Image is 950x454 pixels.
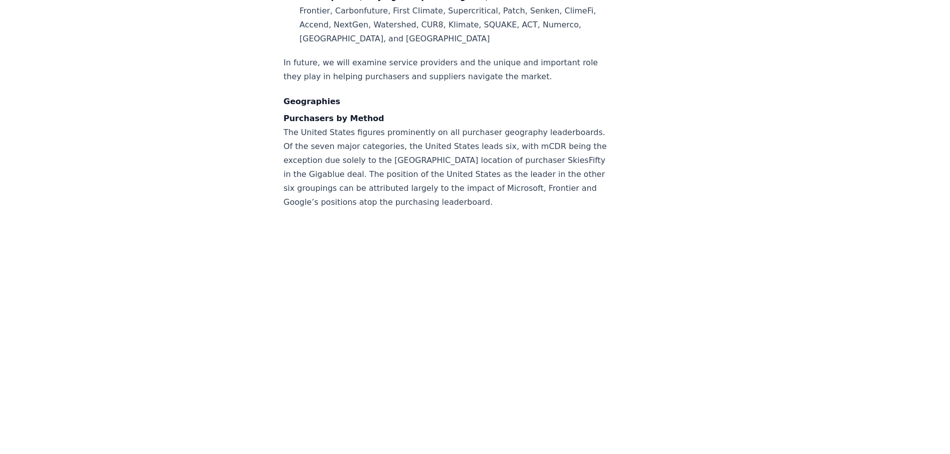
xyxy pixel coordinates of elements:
[284,219,614,450] iframe: Table
[284,96,614,108] h4: Geographies
[284,56,614,84] p: In future, we will examine service providers and the unique and important role they play in helpi...
[284,114,384,123] strong: Purchasers by Method
[284,112,614,209] p: The United States figures prominently on all purchaser geography leaderboards. Of the seven major...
